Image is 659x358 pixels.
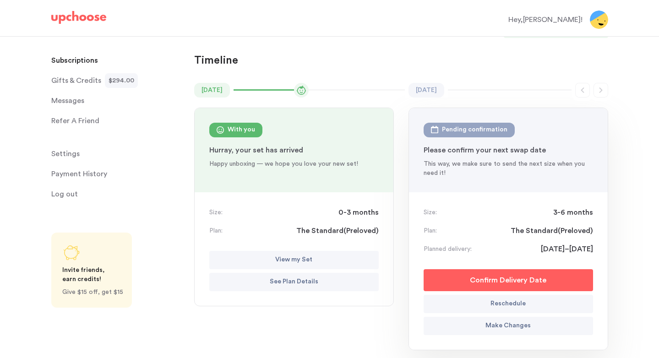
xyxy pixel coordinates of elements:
a: Payment History [51,165,183,183]
button: Confirm Delivery Date [424,269,593,291]
button: See Plan Details [209,273,379,291]
span: 0-3 months [338,207,379,218]
span: The Standard ( Preloved ) [296,225,379,236]
div: Hey, [PERSON_NAME] ! [508,14,583,25]
p: Please confirm your next swap date [424,145,593,156]
p: View my Set [275,255,312,266]
p: Planned delivery: [424,244,472,254]
a: Subscriptions [51,51,183,70]
p: Happy unboxing — we hope you love your new set! [209,159,379,168]
span: The Standard ( Preloved ) [511,225,593,236]
p: Confirm Delivery Date [470,275,546,286]
p: Payment History [51,165,107,183]
a: Gifts & Credits$294.00 [51,71,183,90]
p: Reschedule [490,298,526,309]
a: Refer A Friend [51,112,183,130]
div: Pending confirmation [442,125,507,136]
p: Hurray, your set has arrived [209,145,379,156]
p: Subscriptions [51,51,98,70]
p: Size: [209,208,223,217]
p: Plan: [424,226,437,235]
p: Refer A Friend [51,112,99,130]
span: Gifts & Credits [51,71,101,90]
p: See Plan Details [270,277,318,287]
span: [DATE]–[DATE] [541,244,593,255]
p: Size: [424,208,437,217]
a: Settings [51,145,183,163]
span: $294.00 [109,73,134,88]
button: Make Changes [424,317,593,335]
span: 3-6 months [553,207,593,218]
button: View my Set [209,251,379,269]
span: Log out [51,185,78,203]
p: This way, we make sure to send the next size when you need it! [424,159,593,178]
span: Messages [51,92,84,110]
p: Timeline [194,54,238,68]
p: Make Changes [485,320,531,331]
a: Log out [51,185,183,203]
div: With you [228,125,255,136]
a: Messages [51,92,183,110]
button: Reschedule [424,295,593,313]
a: Share UpChoose [51,233,132,308]
time: [DATE] [194,83,230,98]
p: Plan: [209,226,223,235]
a: UpChoose [51,11,106,28]
span: Settings [51,145,80,163]
img: UpChoose [51,11,106,24]
time: [DATE] [408,83,444,98]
